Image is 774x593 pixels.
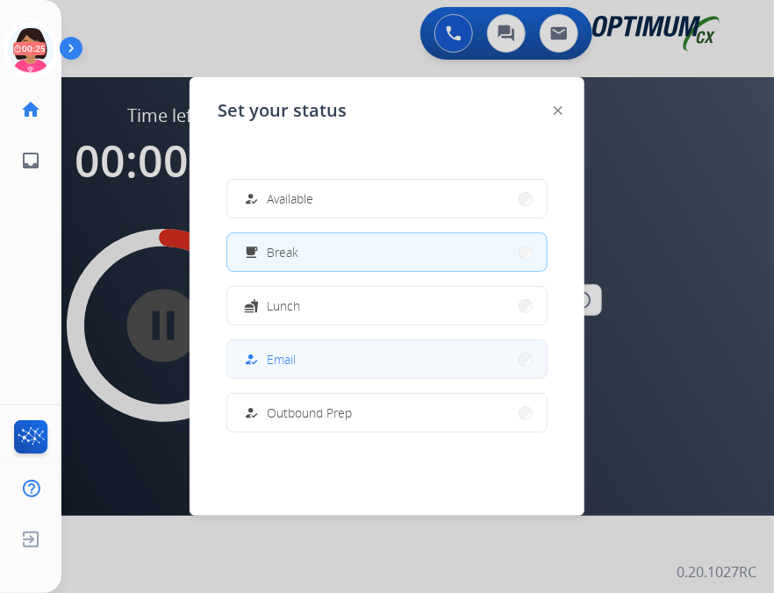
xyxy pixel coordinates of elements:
mat-icon: inbox [20,150,41,171]
span: Outbound Prep [267,404,352,422]
mat-icon: how_to_reg [245,405,260,420]
span: Available [267,189,313,208]
img: close-button [554,106,563,115]
span: Break [267,243,298,261]
span: Email [267,350,296,368]
span: Lunch [267,296,300,315]
span: Set your status [218,98,347,123]
mat-icon: how_to_reg [245,191,260,206]
mat-icon: fastfood [245,298,260,313]
button: Available [227,180,547,218]
mat-icon: how_to_reg [245,352,260,367]
button: Outbound Prep [227,394,547,432]
button: Email [227,340,547,378]
button: Lunch [227,287,547,325]
mat-icon: free_breakfast [245,245,260,260]
mat-icon: home [20,99,41,120]
button: Break [227,233,547,271]
p: 0.20.1027RC [677,561,756,582]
